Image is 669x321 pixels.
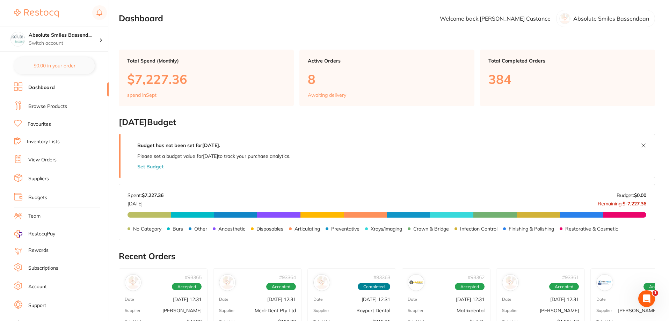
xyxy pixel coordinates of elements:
[28,84,55,91] a: Dashboard
[565,226,618,232] p: Restorative & Cosmetic
[29,40,99,47] p: Switch account
[219,308,235,313] p: Supplier
[502,297,511,302] p: Date
[219,297,228,302] p: Date
[653,290,658,296] span: 1
[573,15,649,22] p: Absolute Smiles Bassendean
[119,14,163,23] h2: Dashboard
[623,200,646,207] strong: $-7,227.36
[127,58,285,64] p: Total Spend (Monthly)
[362,297,390,302] p: [DATE] 12:31
[373,275,390,280] p: # 93363
[125,297,134,302] p: Date
[509,226,554,232] p: Finishing & Polishing
[29,32,99,39] h4: Absolute Smiles Bassendean
[28,194,47,201] a: Budgets
[488,58,647,64] p: Total Completed Orders
[638,290,655,307] iframe: Intercom live chat
[142,192,163,198] strong: $7,227.36
[28,156,57,163] a: View Orders
[457,308,485,313] p: Matrixdental
[315,276,328,289] img: Raypurt Dental
[28,231,55,238] span: RestocqPay
[255,308,296,313] p: Medi-Dent Pty Ltd
[119,50,294,106] a: Total Spend (Monthly)$7,227.36spend inSept
[28,247,49,254] a: Rewards
[127,72,285,86] p: $7,227.36
[356,308,390,313] p: Raypurt Dental
[617,192,646,198] p: Budget:
[137,164,163,169] button: Set Budget
[173,297,202,302] p: [DATE] 12:31
[218,226,245,232] p: Anaesthetic
[480,50,655,106] a: Total Completed Orders384
[133,226,161,232] p: No Category
[598,276,611,289] img: Erskine Dental
[440,15,551,22] p: Welcome back, [PERSON_NAME] Custance
[502,308,518,313] p: Supplier
[185,275,202,280] p: # 93365
[14,230,55,238] a: RestocqPay
[358,283,390,291] span: Completed
[128,198,163,206] p: [DATE]
[408,297,417,302] p: Date
[308,92,346,98] p: Awaiting delivery
[11,32,25,46] img: Absolute Smiles Bassendean
[596,308,612,313] p: Supplier
[137,142,220,148] strong: Budget has not been set for [DATE] .
[313,308,329,313] p: Supplier
[299,50,474,106] a: Active Orders8Awaiting delivery
[540,308,579,313] p: [PERSON_NAME]
[634,192,646,198] strong: $0.00
[28,213,41,220] a: Team
[308,58,466,64] p: Active Orders
[456,297,485,302] p: [DATE] 12:31
[14,57,95,74] button: $0.00 in your order
[119,251,655,261] h2: Recent Orders
[14,230,22,238] img: RestocqPay
[413,226,449,232] p: Crown & Bridge
[331,226,359,232] p: Preventative
[27,138,60,145] a: Inventory Lists
[125,308,140,313] p: Supplier
[14,5,59,21] a: Restocq Logo
[28,121,51,128] a: Favourites
[266,283,296,291] span: Accepted
[28,103,67,110] a: Browse Products
[488,72,647,86] p: 384
[549,283,579,291] span: Accepted
[28,302,46,309] a: Support
[128,192,163,198] p: Spent:
[267,297,296,302] p: [DATE] 12:31
[313,297,323,302] p: Date
[504,276,517,289] img: Henry Schein Halas
[221,276,234,289] img: Medi-Dent Pty Ltd
[28,283,47,290] a: Account
[598,198,646,206] p: Remaining:
[550,297,579,302] p: [DATE] 12:31
[408,308,423,313] p: Supplier
[137,153,290,159] p: Please set a budget value for [DATE] to track your purchase analytics.
[28,265,58,272] a: Subscriptions
[126,276,140,289] img: Henry Schein Halas
[14,9,59,17] img: Restocq Logo
[119,117,655,127] h2: [DATE] Budget
[172,283,202,291] span: Accepted
[162,308,202,313] p: [PERSON_NAME]
[468,275,485,280] p: # 93362
[455,283,485,291] span: Accepted
[409,276,423,289] img: Matrixdental
[562,275,579,280] p: # 93361
[279,275,296,280] p: # 93364
[460,226,497,232] p: Infection Control
[308,72,466,86] p: 8
[194,226,207,232] p: Other
[28,175,49,182] a: Suppliers
[371,226,402,232] p: Xrays/imaging
[127,92,157,98] p: spend in Sept
[294,226,320,232] p: Articulating
[596,297,606,302] p: Date
[256,226,283,232] p: Disposables
[173,226,183,232] p: Burs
